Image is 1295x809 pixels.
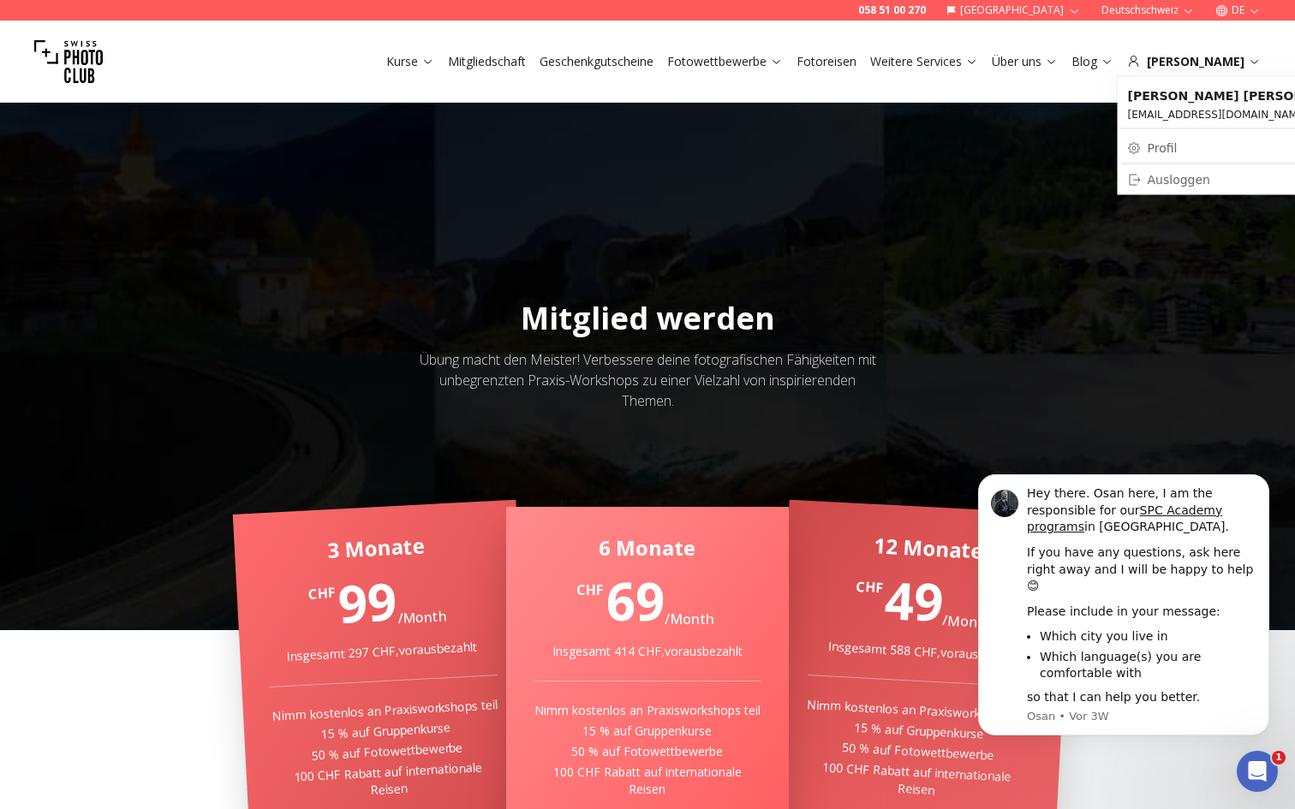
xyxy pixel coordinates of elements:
button: Kurse [379,50,441,74]
span: CHF [576,580,603,600]
a: Mitgliedschaft [448,53,526,70]
span: CHF [856,576,883,598]
p: 100 CHF Rabatt auf internationale Reisen [802,758,1031,804]
div: 6 Monate [534,534,762,562]
a: Blog [1071,53,1113,70]
p: 15 % auf Gruppenkurse [534,723,762,740]
p: Nimm kostenlos an Praxisworkshops teil [271,696,499,725]
span: Mitglied werden [521,297,775,339]
button: Geschenkgutscheine [533,50,660,74]
a: Fotowettbewerbe [667,53,783,70]
p: 100 CHF Rabatt auf internationale Reisen [273,758,503,804]
span: / Month [942,610,993,632]
p: 15 % auf Gruppenkurse [272,717,500,746]
img: Swiss photo club [34,27,103,96]
span: 49 [884,564,946,637]
div: Insgesamt 414 CHF , vorausbezahlt [534,643,762,660]
span: / Month [665,610,714,628]
p: Nimm kostenlos an Praxisworkshops teil [534,702,762,719]
div: 12 Monate [815,528,1044,568]
p: Nimm kostenlos an Praxisworkshops teil [806,696,1035,725]
button: Über uns [985,50,1065,74]
span: / Month [397,606,448,628]
div: 3 Monate [261,528,491,568]
div: Insgesamt 297 CHF , vorausbezahlt [267,637,496,666]
span: 99 [337,565,398,638]
div: Übung macht den Meister! Verbessere deine fotografischen Fähigkeiten mit unbegrenzten Praxis-Work... [415,349,880,411]
button: Mitgliedschaft [441,50,533,74]
p: 50 % auf Fotowettbewerbe [272,737,501,766]
div: [PERSON_NAME] [1127,53,1261,70]
button: Fotoreisen [790,50,863,74]
a: Fotoreisen [797,53,856,70]
a: Geschenkgutscheine [540,53,653,70]
button: Blog [1065,50,1120,74]
button: Fotowettbewerbe [660,50,790,74]
a: 058 51 00 270 [858,3,926,17]
span: CHF [307,582,335,604]
p: 50 % auf Fotowettbewerbe [534,743,762,760]
button: Weitere Services [863,50,985,74]
div: Insgesamt 588 CHF , vorausbezahlt [809,637,1038,666]
p: 100 CHF Rabatt auf internationale Reisen [534,764,762,798]
span: 1 [1272,751,1286,764]
iframe: Intercom notifications Nachricht [952,474,1295,800]
p: 15 % auf Gruppenkurse [805,717,1034,746]
a: Über uns [992,53,1058,70]
a: Kurse [386,53,434,70]
span: 69 [606,566,665,636]
iframe: Intercom live chat [1237,751,1278,792]
a: Weitere Services [870,53,978,70]
p: 50 % auf Fotowettbewerbe [803,737,1032,766]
